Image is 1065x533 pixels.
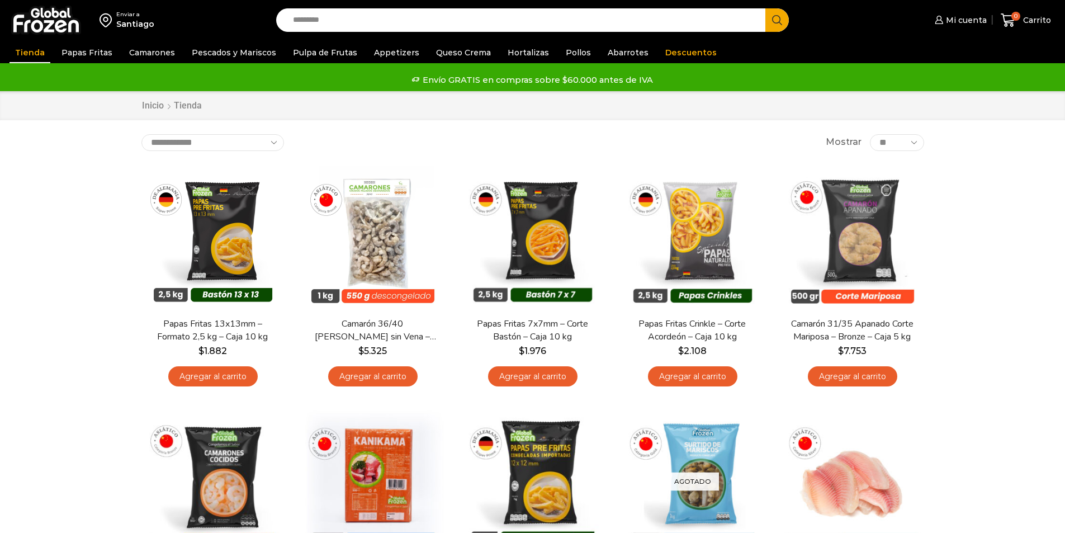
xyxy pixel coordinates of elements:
p: Agotado [666,473,719,491]
a: Camarón 31/35 Apanado Corte Mariposa – Bronze – Caja 5 kg [788,318,916,343]
a: Appetizers [368,42,425,63]
span: 0 [1011,12,1020,21]
select: Pedido de la tienda [141,134,284,151]
span: $ [678,346,684,356]
span: Carrito [1020,15,1051,26]
img: address-field-icon.svg [100,11,116,30]
a: Agregar al carrito: “Papas Fritas 13x13mm - Formato 2,5 kg - Caja 10 kg” [168,366,258,387]
a: Agregar al carrito: “Papas Fritas 7x7mm - Corte Bastón - Caja 10 kg” [488,366,578,387]
bdi: 2.108 [678,346,707,356]
span: $ [519,346,524,356]
a: Queso Crema [430,42,496,63]
a: Pollos [560,42,597,63]
a: Papas Fritas 13x13mm – Formato 2,5 kg – Caja 10 kg [148,318,277,343]
a: Camarón 36/40 [PERSON_NAME] sin Vena – Bronze – Caja 10 kg [308,318,437,343]
a: Papas Fritas [56,42,118,63]
a: Papas Fritas Crinkle – Corte Acordeón – Caja 10 kg [628,318,756,343]
span: Mostrar [826,136,862,149]
span: $ [358,346,364,356]
bdi: 5.325 [358,346,387,356]
bdi: 7.753 [838,346,867,356]
span: $ [838,346,844,356]
a: Abarrotes [602,42,654,63]
a: Pescados y Mariscos [186,42,282,63]
button: Search button [765,8,789,32]
h1: Tienda [174,100,202,111]
a: 0 Carrito [998,7,1054,34]
bdi: 1.882 [198,346,227,356]
div: Enviar a [116,11,154,18]
span: $ [198,346,204,356]
a: Agregar al carrito: “Papas Fritas Crinkle - Corte Acordeón - Caja 10 kg” [648,366,737,387]
a: Pulpa de Frutas [287,42,363,63]
bdi: 1.976 [519,346,546,356]
a: Hortalizas [502,42,555,63]
a: Tienda [10,42,50,63]
a: Agregar al carrito: “Camarón 36/40 Crudo Pelado sin Vena - Bronze - Caja 10 kg” [328,366,418,387]
a: Papas Fritas 7x7mm – Corte Bastón – Caja 10 kg [468,318,597,343]
a: Descuentos [660,42,722,63]
span: Mi cuenta [943,15,987,26]
a: Mi cuenta [932,9,987,31]
a: Agregar al carrito: “Camarón 31/35 Apanado Corte Mariposa - Bronze - Caja 5 kg” [808,366,897,387]
nav: Breadcrumb [141,100,202,112]
div: Santiago [116,18,154,30]
a: Camarones [124,42,181,63]
a: Inicio [141,100,164,112]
